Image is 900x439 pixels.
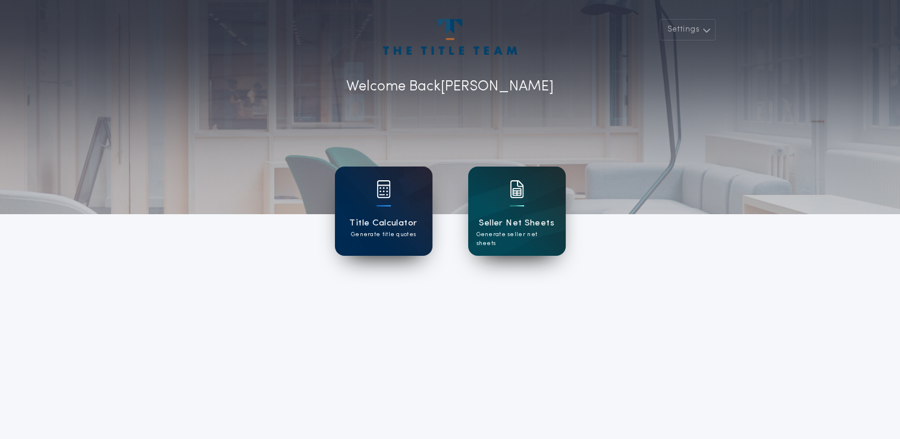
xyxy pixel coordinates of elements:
img: account-logo [383,19,516,55]
img: card icon [377,180,391,198]
a: card iconTitle CalculatorGenerate title quotes [335,167,432,256]
img: card icon [510,180,524,198]
button: Settings [660,19,716,40]
h1: Seller Net Sheets [479,217,554,230]
p: Generate seller net sheets [476,230,557,248]
p: Generate title quotes [351,230,416,239]
a: card iconSeller Net SheetsGenerate seller net sheets [468,167,566,256]
h1: Title Calculator [349,217,417,230]
p: Welcome Back [PERSON_NAME] [346,76,554,98]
